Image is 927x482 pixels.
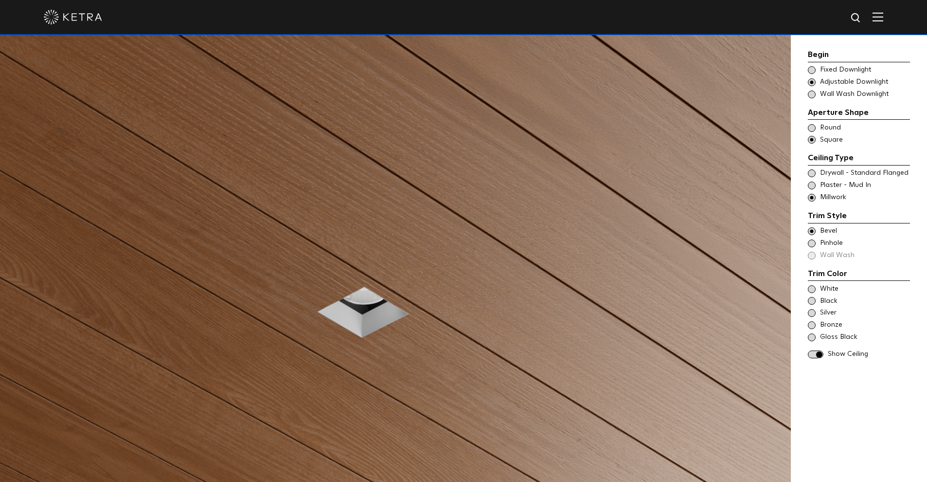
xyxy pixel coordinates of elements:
[44,10,102,24] img: ketra-logo-2019-white
[873,12,883,21] img: Hamburger%20Nav.svg
[820,181,909,190] span: Plaster - Mud In
[820,308,909,318] span: Silver
[820,135,909,145] span: Square
[820,65,909,75] span: Fixed Downlight
[820,90,909,99] span: Wall Wash Downlight
[820,77,909,87] span: Adjustable Downlight
[820,320,909,330] span: Bronze
[850,12,862,24] img: search icon
[808,152,910,166] div: Ceiling Type
[820,226,909,236] span: Bevel
[808,210,910,223] div: Trim Style
[820,168,909,178] span: Drywall - Standard Flanged
[808,49,910,62] div: Begin
[808,268,910,281] div: Trim Color
[820,284,909,294] span: White
[820,123,909,133] span: Round
[820,193,909,203] span: Millwork
[808,107,910,120] div: Aperture Shape
[820,297,909,306] span: Black
[820,333,909,342] span: Gloss Black
[828,350,910,359] span: Show Ceiling
[820,239,909,248] span: Pinhole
